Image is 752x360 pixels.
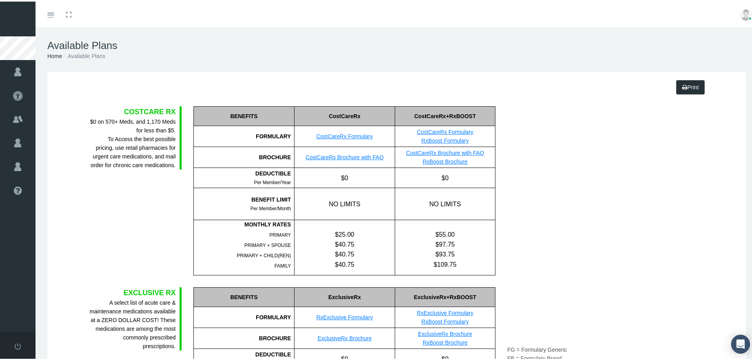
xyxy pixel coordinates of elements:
[193,286,294,305] div: BENEFITS
[507,345,567,351] span: FG = Formulary Generic
[294,286,395,305] div: ExclusiveRx
[395,248,495,258] div: $93.75
[294,248,395,258] div: $40.75
[89,297,176,349] div: A select list of acute care & maintenance medications available at a ZERO DOLLAR COST! These medi...
[274,262,291,267] span: FAMILY
[89,116,176,168] div: $0 on 570+ Meds, and 1,170 Meds for less than $5. To Access the best possible pricing, use retail...
[193,326,294,347] div: BROCHURE
[294,228,395,238] div: $25.00
[193,105,294,124] div: BENEFITS
[422,317,469,323] a: RxBoost Formulary
[294,105,395,124] div: CostCareRx
[417,127,473,134] a: CostCareRx Formulary
[422,136,469,142] a: RxBoost Formulary
[47,38,746,50] h1: Available Plans
[676,79,705,93] a: Print
[318,334,372,340] a: ExclusiveRx Brochure
[294,238,395,248] div: $40.75
[254,178,291,184] span: Per Member/Year
[395,228,495,238] div: $55.00
[193,124,294,145] div: FORMULARY
[306,153,384,159] a: CostCareRx Brochure with FAQ
[89,105,176,116] div: COSTCARE RX
[270,231,291,236] span: PRIMARY
[294,187,395,218] div: NO LIMITS
[417,308,473,315] a: RxExclusive Formulary
[89,286,176,297] div: EXCLUSIVE RX
[194,168,291,176] div: DEDUCTIBLE
[194,349,291,357] div: DEDUCTIBLE
[418,329,472,335] a: ExclusiveRx Brochure
[731,333,750,352] div: Open Intercom Messenger
[244,241,291,247] span: PRIMARY + SPOUSE
[740,7,752,19] img: user-placeholder.jpg
[395,258,495,268] div: $109.75
[193,305,294,326] div: FORMULARY
[395,238,495,248] div: $97.75
[47,51,62,58] a: Home
[194,194,291,202] div: BENEFIT LIMIT
[194,219,291,227] div: MONTHLY RATES
[406,148,484,155] a: CostCareRx Brochure with FAQ
[316,313,373,319] a: RxExclusive Formulary
[395,187,495,218] div: NO LIMITS
[395,166,495,186] div: $0
[250,204,291,210] span: Per Member/Month
[395,105,495,124] div: CostCareRx+RxBOOST
[294,258,395,268] div: $40.75
[294,166,395,186] div: $0
[395,286,495,305] div: ExclusiveRx+RxBOOST
[62,50,105,59] li: Available Plans
[316,132,373,138] a: CostCareRx Formulary
[423,338,468,344] a: RxBoost Brochure
[507,354,562,360] span: FB = Formulary Brand
[237,251,291,257] span: PRIMARY + CHILD(REN)
[423,157,468,163] a: RxBoost Brochure
[193,145,294,166] div: BROCHURE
